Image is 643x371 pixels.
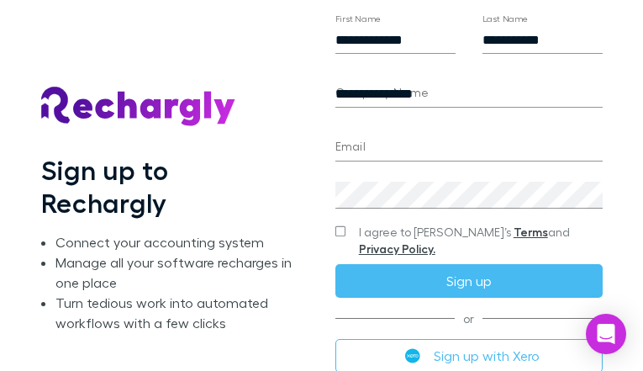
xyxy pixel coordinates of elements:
li: Turn tedious work into automated workflows with a few clicks [55,293,301,333]
img: Rechargly's Logo [41,87,236,127]
button: Sign up [335,264,603,298]
li: Connect your accounting system [55,232,301,252]
a: Terms [514,225,548,239]
img: Xero's logo [405,348,420,363]
span: I agree to [PERSON_NAME]’s and [359,224,603,257]
span: or [335,318,603,319]
label: First Name [335,13,382,25]
h1: Sign up to Rechargly [41,154,302,219]
li: Manage all your software recharges in one place [55,252,301,293]
a: Privacy Policy. [359,241,435,256]
label: Last Name [482,13,529,25]
div: Open Intercom Messenger [586,314,626,354]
